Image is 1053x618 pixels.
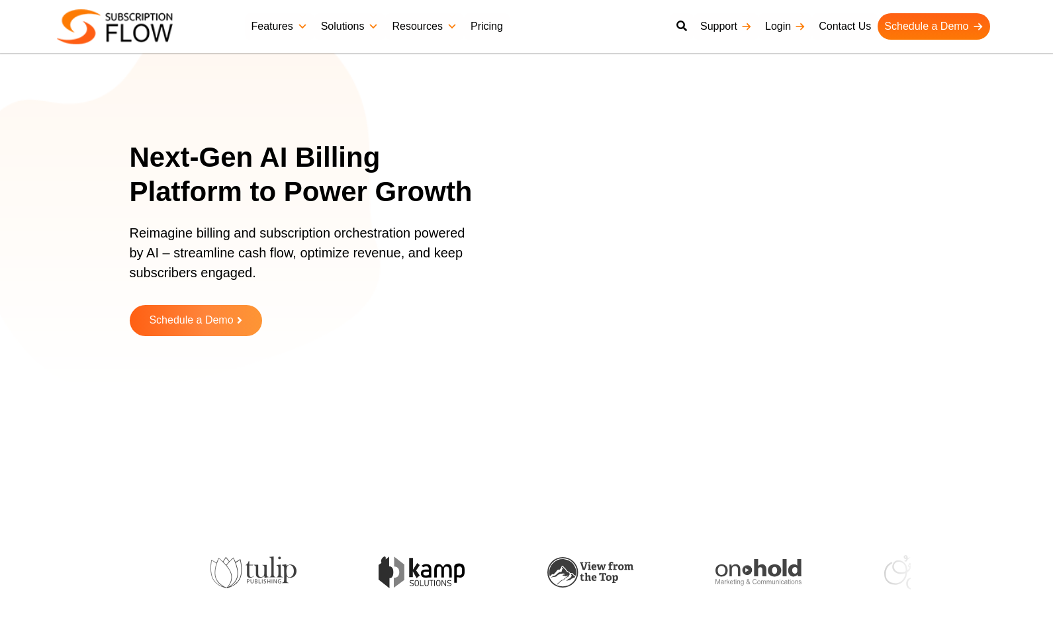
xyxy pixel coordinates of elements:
a: Schedule a Demo [878,13,989,40]
h1: Next-Gen AI Billing Platform to Power Growth [130,140,490,210]
a: Contact Us [812,13,878,40]
a: Features [245,13,314,40]
a: Schedule a Demo [130,305,262,336]
img: tulip-publishing [210,556,297,588]
a: Solutions [314,13,386,40]
img: onhold-marketing [715,559,801,586]
img: Subscriptionflow [57,9,173,44]
span: Schedule a Demo [149,315,233,326]
img: kamp-solution [379,556,465,588]
a: Pricing [464,13,510,40]
img: view-from-the-top [547,557,633,588]
a: Support [694,13,758,40]
a: Resources [385,13,463,40]
a: Login [758,13,812,40]
p: Reimagine billing and subscription orchestration powered by AI – streamline cash flow, optimize r... [130,223,474,296]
